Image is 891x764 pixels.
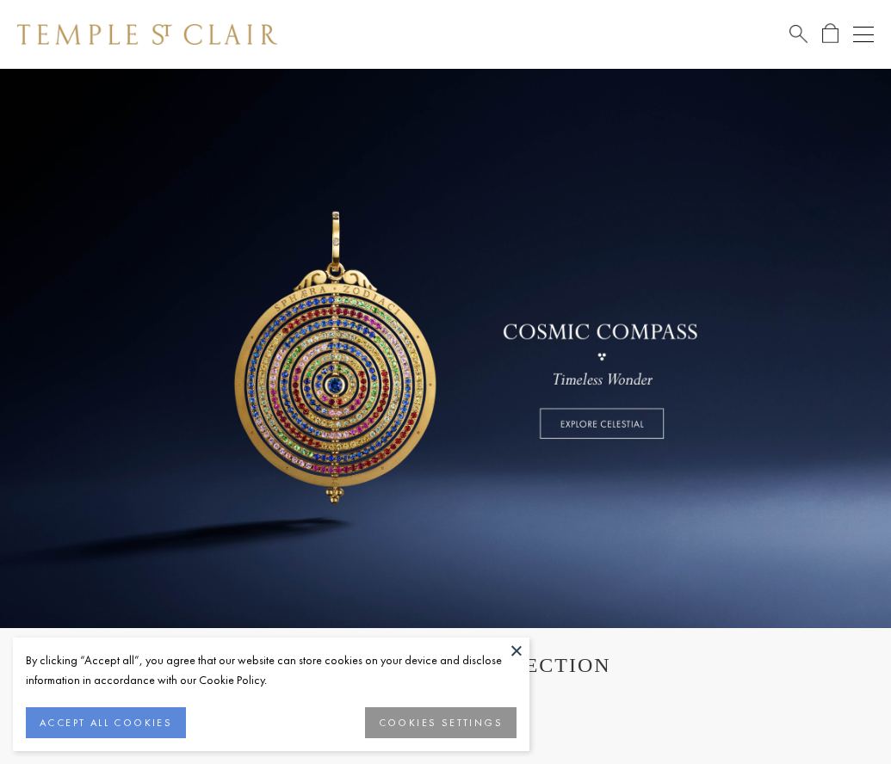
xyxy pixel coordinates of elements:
button: COOKIES SETTINGS [365,707,517,738]
a: Search [789,23,807,45]
div: By clicking “Accept all”, you agree that our website can store cookies on your device and disclos... [26,650,517,690]
button: Open navigation [853,24,874,45]
button: ACCEPT ALL COOKIES [26,707,186,738]
a: Open Shopping Bag [822,23,838,45]
img: Temple St. Clair [17,24,277,45]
